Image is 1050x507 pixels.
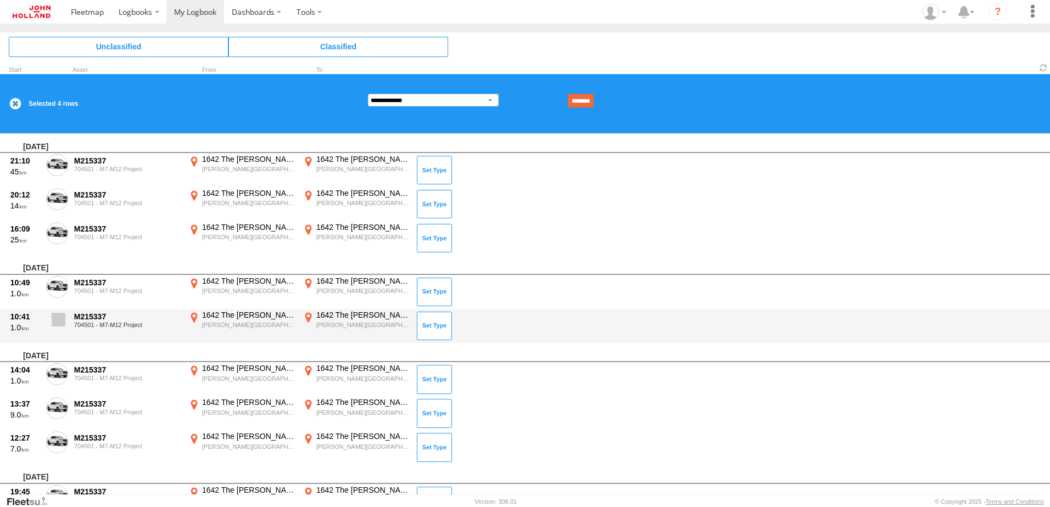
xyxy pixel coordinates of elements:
label: Click to View Event Location [187,310,297,342]
button: Click to Set [417,365,452,393]
div: [PERSON_NAME][GEOGRAPHIC_DATA],[GEOGRAPHIC_DATA] [202,375,295,382]
div: 704501 - M7-M12 Project [74,200,181,206]
div: M215337 [74,399,181,409]
div: 20:12 [10,190,40,200]
div: 1.0 [10,289,40,298]
div: [PERSON_NAME][GEOGRAPHIC_DATA],[GEOGRAPHIC_DATA] [316,443,409,450]
div: 1642 The [PERSON_NAME] Dr [202,276,295,286]
div: 1642 The [PERSON_NAME] Dr [316,485,409,495]
div: 1642 The [PERSON_NAME] Dr [202,222,295,232]
button: Click to Set [417,312,452,340]
div: [PERSON_NAME][GEOGRAPHIC_DATA],[GEOGRAPHIC_DATA] [316,321,409,329]
div: 704501 - M7-M12 Project [74,234,181,240]
div: [PERSON_NAME][GEOGRAPHIC_DATA],[GEOGRAPHIC_DATA] [202,409,295,416]
a: Terms and Conditions [986,498,1044,505]
div: To [301,67,411,73]
div: M215337 [74,278,181,288]
div: 1.0 [10,323,40,333]
div: 1642 The [PERSON_NAME] Dr [316,431,409,441]
div: 1642 The [PERSON_NAME] Dr [316,276,409,286]
div: M215337 [74,224,181,234]
label: Click to View Event Location [187,276,297,308]
span: Click to view Classified Trips [228,37,448,57]
div: [PERSON_NAME][GEOGRAPHIC_DATA],[GEOGRAPHIC_DATA] [316,409,409,416]
div: 1642 The [PERSON_NAME] Dr [316,222,409,232]
div: 1642 The [PERSON_NAME] Dr [202,310,295,320]
div: 704501 - M7-M12 Project [74,166,181,172]
div: From [187,67,297,73]
a: Return to Dashboard [3,3,60,21]
div: 1642 The [PERSON_NAME] Dr [316,154,409,164]
div: [PERSON_NAME][GEOGRAPHIC_DATA],[GEOGRAPHIC_DATA] [202,165,295,173]
div: 14 [10,201,40,211]
img: jhg-logo.svg [13,5,51,18]
div: [PERSON_NAME][GEOGRAPHIC_DATA],[GEOGRAPHIC_DATA] [202,199,295,207]
label: Click to View Event Location [301,276,411,308]
div: 14:04 [10,365,40,375]
a: Visit our Website [6,496,57,507]
div: Callum Conneely [918,4,950,20]
div: M215337 [74,365,181,375]
div: [PERSON_NAME][GEOGRAPHIC_DATA],[GEOGRAPHIC_DATA] [316,165,409,173]
button: Click to Set [417,190,452,218]
label: Click to View Event Location [301,363,411,395]
div: M215337 [74,487,181,497]
div: M215337 [74,190,181,200]
label: Click to View Event Location [301,222,411,254]
div: 704501 - M7-M12 Project [74,375,181,381]
div: 13:37 [10,399,40,409]
div: M215337 [74,156,181,166]
div: 1642 The [PERSON_NAME] Dr [202,397,295,407]
div: [PERSON_NAME][GEOGRAPHIC_DATA],[GEOGRAPHIC_DATA] [316,287,409,295]
div: Click to Sort [9,67,42,73]
span: Click to view Unclassified Trips [9,37,228,57]
label: Click to View Event Location [187,222,297,254]
label: Click to View Event Location [301,397,411,429]
div: M215337 [74,433,181,443]
div: [PERSON_NAME][GEOGRAPHIC_DATA],[GEOGRAPHIC_DATA] [202,321,295,329]
button: Click to Set [417,278,452,306]
div: 19:45 [10,487,40,497]
div: 704501 - M7-M12 Project [74,409,181,415]
div: 1.0 [10,376,40,386]
div: 704501 - M7-M12 Project [74,322,181,328]
div: M215337 [74,312,181,322]
div: 16:09 [10,224,40,234]
div: 45 [10,167,40,177]
label: Click to View Event Location [187,397,297,429]
div: 10:49 [10,278,40,288]
label: Click to View Event Location [187,363,297,395]
div: 704501 - M7-M12 Project [74,443,181,449]
div: 1642 The [PERSON_NAME] Dr [202,188,295,198]
div: Version: 308.01 [475,498,517,505]
div: 1642 The [PERSON_NAME] Dr [202,154,295,164]
label: Click to View Event Location [301,431,411,463]
label: Click to View Event Location [187,431,297,463]
label: Click to View Event Location [301,310,411,342]
div: [PERSON_NAME][GEOGRAPHIC_DATA],[GEOGRAPHIC_DATA] [202,233,295,241]
div: 1642 The [PERSON_NAME] Dr [316,310,409,320]
div: 1642 The [PERSON_NAME] Dr [202,431,295,441]
div: © Copyright 2025 - [935,498,1044,505]
div: 1642 The [PERSON_NAME] Dr [202,363,295,373]
div: [PERSON_NAME][GEOGRAPHIC_DATA],[GEOGRAPHIC_DATA] [316,375,409,382]
div: 704501 - M7-M12 Project [74,288,181,294]
div: 1642 The [PERSON_NAME] Dr [316,363,409,373]
div: 12:27 [10,433,40,443]
div: 1642 The [PERSON_NAME] Dr [202,485,295,495]
button: Click to Set [417,224,452,252]
div: 25 [10,235,40,245]
div: [PERSON_NAME][GEOGRAPHIC_DATA],[GEOGRAPHIC_DATA] [202,443,295,450]
label: Click to View Event Location [187,154,297,186]
button: Click to Set [417,156,452,184]
div: 10:41 [10,312,40,322]
div: 1642 The [PERSON_NAME] Dr [316,397,409,407]
i: ? [989,3,1007,21]
label: Click to View Event Location [187,188,297,220]
label: Click to View Event Location [301,188,411,220]
div: [PERSON_NAME][GEOGRAPHIC_DATA],[GEOGRAPHIC_DATA] [316,233,409,241]
div: 1642 The [PERSON_NAME] Dr [316,188,409,198]
div: [PERSON_NAME][GEOGRAPHIC_DATA],[GEOGRAPHIC_DATA] [316,199,409,207]
button: Click to Set [417,399,452,427]
button: Click to Set [417,433,452,461]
